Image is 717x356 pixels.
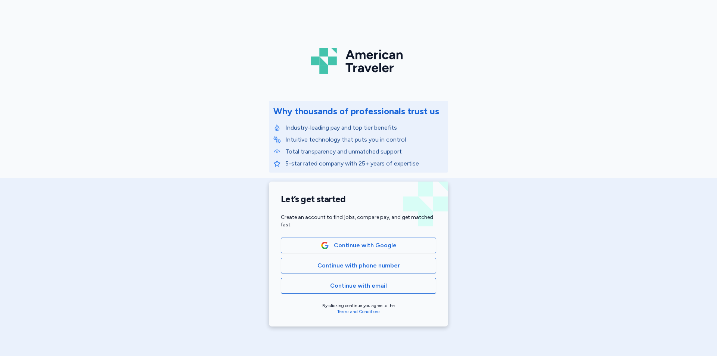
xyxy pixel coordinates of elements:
[285,123,444,132] p: Industry-leading pay and top tier benefits
[281,303,436,315] div: By clicking continue you agree to the
[337,309,380,314] a: Terms and Conditions
[321,241,329,250] img: Google Logo
[281,278,436,294] button: Continue with email
[317,261,400,270] span: Continue with phone number
[311,45,406,77] img: Logo
[285,159,444,168] p: 5-star rated company with 25+ years of expertise
[281,258,436,273] button: Continue with phone number
[334,241,397,250] span: Continue with Google
[281,214,436,229] div: Create an account to find jobs, compare pay, and get matched fast
[273,105,439,117] div: Why thousands of professionals trust us
[281,194,436,205] h1: Let’s get started
[281,238,436,253] button: Google LogoContinue with Google
[285,135,444,144] p: Intuitive technology that puts you in control
[285,147,444,156] p: Total transparency and unmatched support
[330,281,387,290] span: Continue with email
